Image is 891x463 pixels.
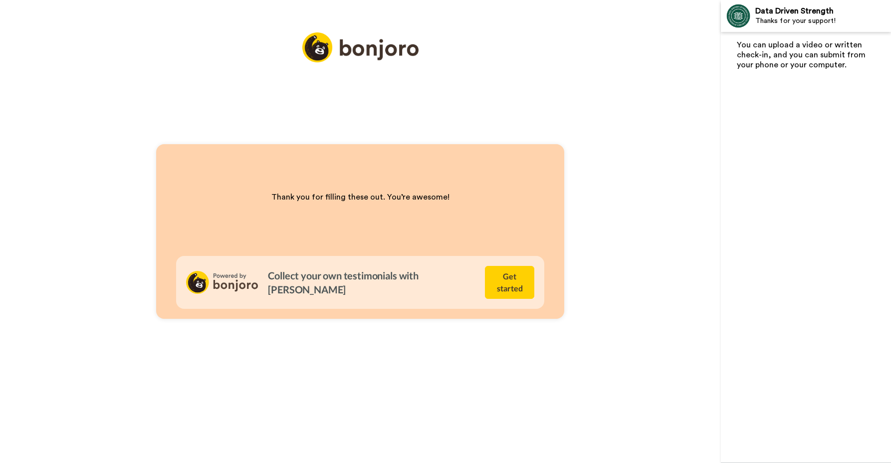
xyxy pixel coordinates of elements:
h4: Collect your own testimonials with [PERSON_NAME] [268,268,474,296]
span: Thank you for filling these out. You’re awesome! [271,193,449,201]
div: Data Driven Strength [755,6,891,16]
div: Thanks for your support! [755,17,891,25]
img: Profile Image [726,4,750,28]
span: You can upload a video or written check-in, and you can submit from your phone or your computer. [737,41,868,69]
button: Get started [485,266,535,299]
img: powered-by-bj.svg [186,271,258,294]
